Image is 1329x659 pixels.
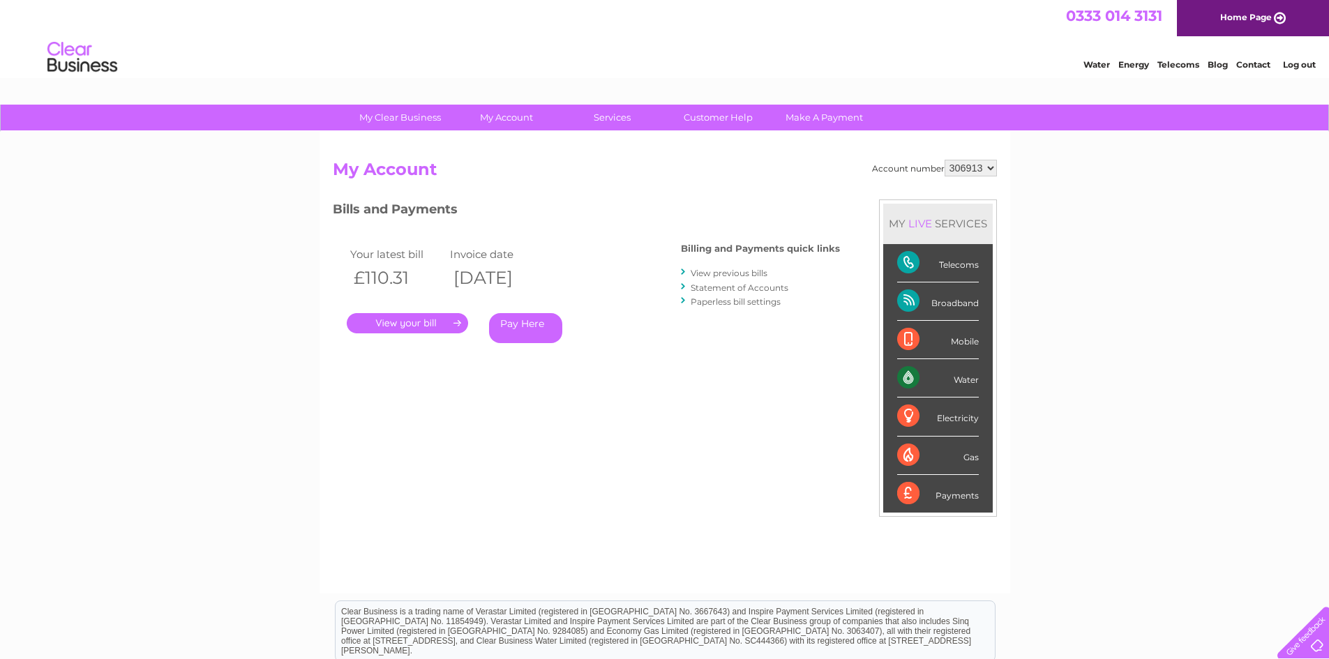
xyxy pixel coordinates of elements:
[347,264,447,292] th: £110.31
[681,243,840,254] h4: Billing and Payments quick links
[897,282,979,321] div: Broadband
[883,204,993,243] div: MY SERVICES
[446,245,547,264] td: Invoice date
[333,199,840,224] h3: Bills and Payments
[333,160,997,186] h2: My Account
[489,313,562,343] a: Pay Here
[897,321,979,359] div: Mobile
[691,296,781,307] a: Paperless bill settings
[897,397,979,436] div: Electricity
[691,268,767,278] a: View previous bills
[1066,7,1162,24] a: 0333 014 3131
[897,359,979,397] div: Water
[906,217,935,230] div: LIVE
[1208,59,1228,70] a: Blog
[1118,59,1149,70] a: Energy
[897,244,979,282] div: Telecoms
[767,105,882,130] a: Make A Payment
[343,105,458,130] a: My Clear Business
[446,264,547,292] th: [DATE]
[347,313,468,333] a: .
[347,245,447,264] td: Your latest bill
[1236,59,1270,70] a: Contact
[1283,59,1316,70] a: Log out
[897,475,979,513] div: Payments
[872,160,997,176] div: Account number
[1157,59,1199,70] a: Telecoms
[336,8,995,68] div: Clear Business is a trading name of Verastar Limited (registered in [GEOGRAPHIC_DATA] No. 3667643...
[691,282,788,293] a: Statement of Accounts
[47,36,118,79] img: logo.png
[555,105,670,130] a: Services
[897,437,979,475] div: Gas
[1083,59,1110,70] a: Water
[661,105,776,130] a: Customer Help
[449,105,564,130] a: My Account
